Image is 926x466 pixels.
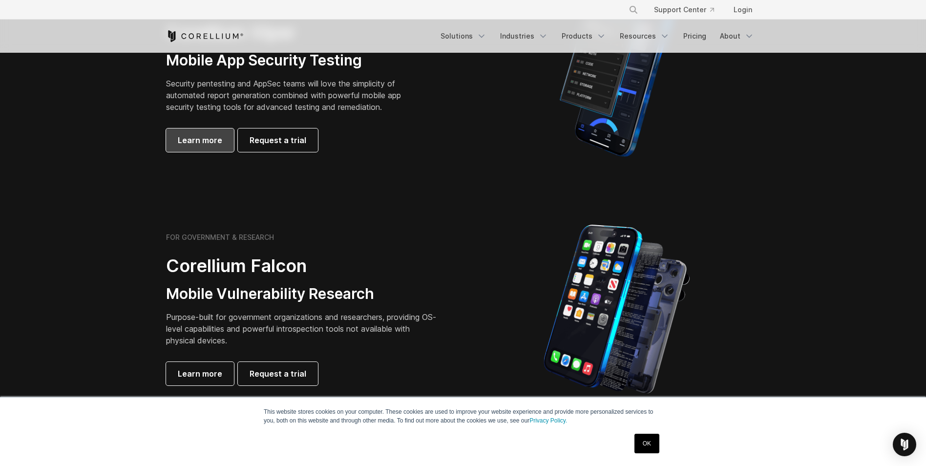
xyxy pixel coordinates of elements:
p: Purpose-built for government organizations and researchers, providing OS-level capabilities and p... [166,311,440,346]
a: Products [556,27,612,45]
span: Request a trial [250,368,306,380]
a: Industries [494,27,554,45]
span: Learn more [178,368,222,380]
div: Navigation Menu [435,27,760,45]
a: Request a trial [238,128,318,152]
a: Solutions [435,27,492,45]
a: Learn more [166,362,234,385]
p: This website stores cookies on your computer. These cookies are used to improve your website expe... [264,407,662,425]
div: Open Intercom Messenger [893,433,916,456]
a: OK [634,434,659,453]
a: Support Center [646,1,722,19]
h2: Corellium Falcon [166,255,440,277]
h3: Mobile App Security Testing [166,51,416,70]
div: Navigation Menu [617,1,760,19]
p: Security pentesting and AppSec teams will love the simplicity of automated report generation comb... [166,78,416,113]
button: Search [625,1,642,19]
a: Login [726,1,760,19]
a: About [714,27,760,45]
a: Privacy Policy. [529,417,567,424]
a: Corellium Home [166,30,244,42]
a: Resources [614,27,675,45]
span: Learn more [178,134,222,146]
span: Request a trial [250,134,306,146]
a: Learn more [166,128,234,152]
h3: Mobile Vulnerability Research [166,285,440,303]
a: Request a trial [238,362,318,385]
a: Pricing [677,27,712,45]
h6: FOR GOVERNMENT & RESEARCH [166,233,274,242]
img: iPhone model separated into the mechanics used to build the physical device. [543,224,690,395]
